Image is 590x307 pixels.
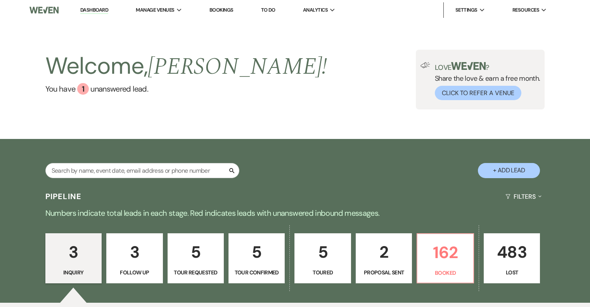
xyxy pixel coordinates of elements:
[512,6,539,14] span: Resources
[209,7,234,13] a: Bookings
[435,62,540,71] p: Love ?
[422,269,468,277] p: Booked
[106,233,163,284] a: 3Follow Up
[77,83,89,95] div: 1
[16,207,574,219] p: Numbers indicate total leads in each stage. Red indicates leads with unanswered inbound messages.
[29,2,59,18] img: Weven Logo
[45,191,82,202] h3: Pipeline
[228,233,285,284] a: 5Tour Confirmed
[50,268,97,277] p: Inquiry
[361,268,407,277] p: Proposal Sent
[478,163,540,178] button: + Add Lead
[50,239,97,265] p: 3
[45,50,327,83] h2: Welcome,
[261,7,275,13] a: To Do
[299,239,346,265] p: 5
[489,268,535,277] p: Lost
[489,239,535,265] p: 483
[303,6,328,14] span: Analytics
[173,239,219,265] p: 5
[451,62,486,70] img: weven-logo-green.svg
[45,163,239,178] input: Search by name, event date, email address or phone number
[173,268,219,277] p: Tour Requested
[294,233,351,284] a: 5Toured
[430,62,540,100] div: Share the love & earn a free month.
[484,233,540,284] a: 483Lost
[417,233,474,284] a: 162Booked
[420,62,430,68] img: loud-speaker-illustration.svg
[422,239,468,265] p: 162
[455,6,478,14] span: Settings
[299,268,346,277] p: Toured
[136,6,174,14] span: Manage Venues
[168,233,224,284] a: 5Tour Requested
[80,7,108,14] a: Dashboard
[361,239,407,265] p: 2
[111,239,157,265] p: 3
[234,239,280,265] p: 5
[356,233,412,284] a: 2Proposal Sent
[502,186,545,207] button: Filters
[45,233,102,284] a: 3Inquiry
[435,86,521,100] button: Click to Refer a Venue
[45,83,327,95] a: You have 1 unanswered lead.
[234,268,280,277] p: Tour Confirmed
[148,49,327,85] span: [PERSON_NAME] !
[111,268,157,277] p: Follow Up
